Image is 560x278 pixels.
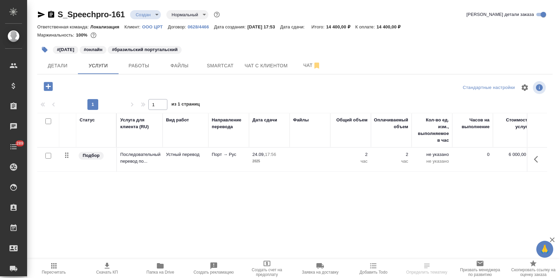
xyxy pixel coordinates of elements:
[187,259,240,278] button: Создать рекламацию
[212,151,246,158] p: Порт → Рус
[496,151,530,158] p: 6 000,00 ₽
[245,62,288,70] span: Чат с клиентом
[334,158,368,165] p: час
[453,259,506,278] button: Призвать менеджера по развитию
[146,270,174,275] span: Папка на Drive
[457,268,502,277] span: Призвать менеджера по развитию
[313,62,321,70] svg: Отписаться
[130,10,161,19] div: Создан
[244,268,289,277] span: Создать счет на предоплату
[466,11,534,18] span: [PERSON_NAME] детали заказа
[507,259,560,278] button: Скопировать ссылку на оценку заказа
[302,270,338,275] span: Заявка на доставку
[517,79,533,96] span: Настроить таблицу
[166,10,208,19] div: Создан
[252,158,286,165] p: 2025
[123,62,155,70] span: Работы
[120,117,159,130] div: Услуга для клиента (RU)
[347,259,400,278] button: Добавить Todo
[166,117,189,123] div: Вид работ
[163,62,196,70] span: Файлы
[12,140,27,147] span: 289
[37,24,90,29] p: Ответственная команда:
[293,117,309,123] div: Файлы
[47,10,55,19] button: Скопировать ссылку
[530,151,546,167] button: Показать кнопки
[252,117,277,123] div: Дата сдачи
[374,117,408,130] div: Оплачиваемый объем
[170,12,200,18] button: Нормальный
[112,46,178,53] p: #бразильский португальский
[265,152,276,157] p: 17:56
[168,24,188,29] p: Договор:
[76,32,89,38] p: 100%
[107,46,182,52] span: бразильский португальский
[294,259,347,278] button: Заявка на доставку
[2,138,25,155] a: 289
[39,79,58,93] button: Добавить услугу
[326,24,355,29] p: 14 400,00 ₽
[311,24,326,29] p: Итого:
[37,42,52,57] button: Добавить тэг
[41,62,74,70] span: Детали
[82,62,115,70] span: Услуги
[96,270,118,275] span: Скачать КП
[296,61,328,70] span: Чат
[212,10,221,19] button: Доп статусы указывают на важность/срочность заказа
[84,46,102,53] p: #онлайн
[240,259,293,278] button: Создать счет на предоплату
[280,24,306,29] p: Дата сдачи:
[374,158,408,165] p: час
[204,62,236,70] span: Smartcat
[133,12,152,18] button: Создан
[456,117,490,130] div: Часов на выполнение
[214,24,247,29] p: Дата создания:
[536,241,553,258] button: 🙏
[336,117,368,123] div: Общий объем
[533,81,547,94] span: Посмотреть информацию
[80,259,133,278] button: Скачать КП
[247,24,280,29] p: [DATE] 17:53
[57,46,74,53] p: #[DATE]
[415,117,449,144] div: Кол-во ед. изм., выполняемое в час
[188,24,214,29] a: 0628/4466
[27,259,80,278] button: Пересчитать
[496,117,530,130] div: Стоимость услуги
[252,152,265,157] p: 24.09,
[58,10,125,19] a: S_Speechpro-161
[212,117,246,130] div: Направление перевода
[400,259,453,278] button: Определить тематику
[415,158,449,165] p: не указано
[90,24,125,29] p: Локализация
[83,152,100,159] p: Подбор
[452,148,493,171] td: 0
[355,24,377,29] p: К оплате:
[359,270,387,275] span: Добавить Todo
[37,32,76,38] p: Маржинальность:
[80,117,95,123] div: Статус
[134,259,187,278] button: Папка на Drive
[52,46,79,52] span: 02.10.2025
[406,270,447,275] span: Определить тематику
[539,242,551,256] span: 🙏
[37,10,45,19] button: Скопировать ссылку для ЯМессенджера
[374,151,408,158] p: 2
[166,151,205,158] p: Устный перевод
[142,24,168,29] a: OOO ЦРТ
[334,151,368,158] p: 2
[376,24,406,29] p: 14 400,00 ₽
[124,24,142,29] p: Клиент:
[511,268,556,277] span: Скопировать ссылку на оценку заказа
[89,31,98,40] button: 0.00 RUB;
[171,100,200,110] span: из 1 страниц
[42,270,66,275] span: Пересчитать
[193,270,234,275] span: Создать рекламацию
[120,151,159,165] p: Последовательный перевод по...
[79,46,107,52] span: онлайн
[415,151,449,158] p: не указано
[461,83,517,93] div: split button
